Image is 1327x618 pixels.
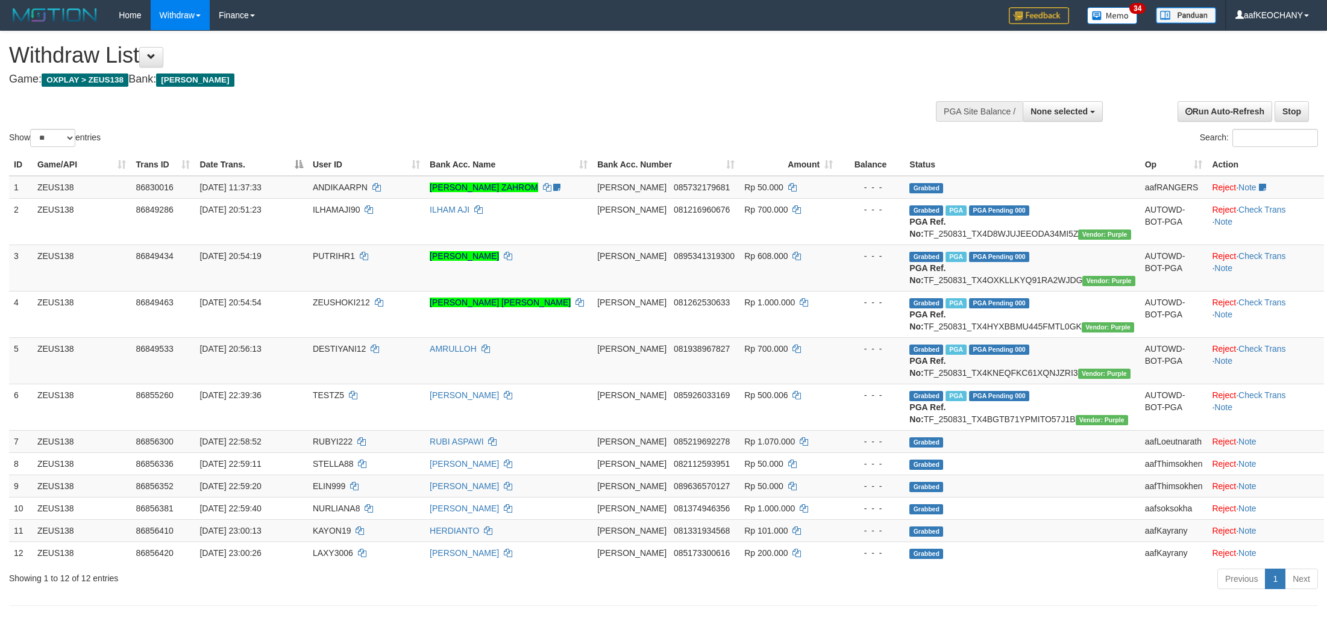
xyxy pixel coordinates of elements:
td: ZEUS138 [33,475,131,497]
span: [PERSON_NAME] [597,298,667,307]
span: [PERSON_NAME] [597,390,667,400]
th: Date Trans.: activate to sort column descending [195,154,307,176]
b: PGA Ref. No: [909,356,946,378]
a: Note [1238,504,1256,513]
div: - - - [842,525,900,537]
div: PGA Site Balance / [936,101,1023,122]
a: Check Trans [1238,251,1286,261]
span: Rp 1.000.000 [744,504,795,513]
td: AUTOWD-BOT-PGA [1140,245,1208,291]
a: HERDIANTO [430,526,479,535]
td: AUTOWD-BOT-PGA [1140,337,1208,384]
a: Note [1214,310,1232,319]
a: RUBI ASPAWI [430,437,483,446]
span: Rp 700.000 [744,344,788,354]
td: · · [1207,384,1324,430]
span: [PERSON_NAME] [597,526,667,535]
div: - - - [842,204,900,216]
td: AUTOWD-BOT-PGA [1140,198,1208,245]
span: [DATE] 22:39:36 [199,390,261,400]
label: Search: [1200,129,1318,147]
a: Note [1214,217,1232,226]
div: - - - [842,480,900,492]
span: Rp 700.000 [744,205,788,214]
a: Reject [1212,390,1236,400]
td: · [1207,176,1324,199]
div: - - - [842,547,900,559]
label: Show entries [9,129,101,147]
th: User ID: activate to sort column ascending [308,154,425,176]
span: [DATE] 20:54:54 [199,298,261,307]
span: Marked by aafRornrotha [946,298,967,308]
td: TF_250831_TX4D8WJUJEEODA34MI5Z [905,198,1140,245]
span: PGA Pending [969,298,1029,308]
span: 86856336 [136,459,173,469]
span: LAXY3006 [313,548,353,558]
th: Amount: activate to sort column ascending [739,154,838,176]
a: Check Trans [1238,205,1286,214]
a: [PERSON_NAME] [430,548,499,558]
span: 86856352 [136,481,173,491]
span: Vendor URL: https://trx4.1velocity.biz [1078,229,1131,240]
td: AUTOWD-BOT-PGA [1140,291,1208,337]
a: Note [1238,526,1256,535]
a: Reject [1212,437,1236,446]
th: Bank Acc. Number: activate to sort column ascending [592,154,739,176]
td: aafRANGERS [1140,176,1208,199]
select: Showentries [30,129,75,147]
span: Grabbed [909,437,943,448]
span: Rp 50.000 [744,183,783,192]
button: None selected [1023,101,1103,122]
a: Reject [1212,526,1236,535]
td: ZEUS138 [33,519,131,542]
span: [PERSON_NAME] [597,344,667,354]
div: - - - [842,181,900,193]
a: Next [1285,569,1318,589]
span: Vendor URL: https://trx4.1velocity.biz [1082,276,1135,286]
span: [PERSON_NAME] [597,504,667,513]
td: · · [1207,198,1324,245]
span: [PERSON_NAME] [597,205,667,214]
span: ILHAMAJI90 [313,205,360,214]
span: TESTZ5 [313,390,344,400]
a: [PERSON_NAME] [PERSON_NAME] [430,298,571,307]
span: Grabbed [909,298,943,308]
span: NURLIANA8 [313,504,360,513]
th: Action [1207,154,1324,176]
td: · [1207,475,1324,497]
span: Marked by aafmaleo [946,391,967,401]
a: Reject [1212,183,1236,192]
td: ZEUS138 [33,452,131,475]
span: Vendor URL: https://trx4.1velocity.biz [1078,369,1131,379]
span: Marked by aafRornrotha [946,252,967,262]
a: [PERSON_NAME] ZAHROM [430,183,538,192]
span: Copy 085926033169 to clipboard [674,390,730,400]
td: · [1207,452,1324,475]
div: - - - [842,435,900,448]
th: ID [9,154,33,176]
span: Grabbed [909,460,943,470]
a: Check Trans [1238,344,1286,354]
a: [PERSON_NAME] [430,504,499,513]
td: 12 [9,542,33,564]
a: Reject [1212,344,1236,354]
a: Reject [1212,459,1236,469]
span: [PERSON_NAME] [597,183,667,192]
span: Copy 085219692278 to clipboard [674,437,730,446]
a: Note [1238,437,1256,446]
span: Rp 1.070.000 [744,437,795,446]
span: 86856420 [136,548,173,558]
td: TF_250831_TX4HYXBBMU445FMTL0GK [905,291,1140,337]
td: aafKayrany [1140,542,1208,564]
span: Copy 082112593951 to clipboard [674,459,730,469]
td: · [1207,542,1324,564]
span: Marked by aafRornrotha [946,205,967,216]
span: [DATE] 22:59:20 [199,481,261,491]
td: aafLoeutnarath [1140,430,1208,452]
span: [PERSON_NAME] [597,437,667,446]
h1: Withdraw List [9,43,873,67]
a: [PERSON_NAME] [430,459,499,469]
div: Showing 1 to 12 of 12 entries [9,567,544,584]
span: Grabbed [909,345,943,355]
td: 1 [9,176,33,199]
